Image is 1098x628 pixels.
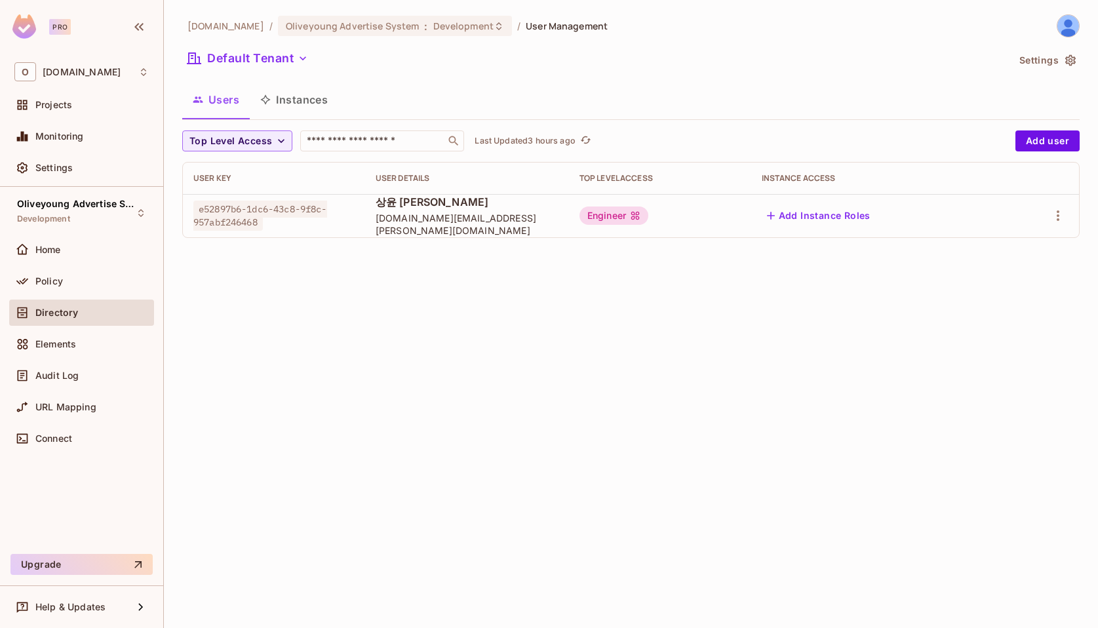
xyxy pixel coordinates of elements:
span: the active workspace [187,20,264,32]
span: O [14,62,36,81]
p: Last Updated 3 hours ago [475,136,575,146]
span: 상윤 [PERSON_NAME] [376,195,559,209]
span: Top Level Access [189,133,272,149]
span: User Management [526,20,608,32]
span: Click to refresh data [576,133,594,149]
span: [DOMAIN_NAME][EMAIL_ADDRESS][PERSON_NAME][DOMAIN_NAME] [376,212,559,237]
span: : [423,21,428,31]
span: Oliveyoung Advertise System [17,199,135,209]
button: refresh [578,133,594,149]
span: Audit Log [35,370,79,381]
img: SReyMgAAAABJRU5ErkJggg== [12,14,36,39]
span: Policy [35,276,63,286]
button: Upgrade [10,554,153,575]
span: refresh [580,134,591,147]
span: Elements [35,339,76,349]
span: Monitoring [35,131,84,142]
div: Instance Access [762,173,991,184]
span: e52897b6-1dc6-43c8-9f8c-957abf246468 [193,201,327,231]
button: Settings [1014,50,1080,71]
div: User Key [193,173,355,184]
span: Help & Updates [35,602,106,612]
span: Home [35,245,61,255]
img: 디스커버리개발팀_송준호 [1057,15,1079,37]
span: Settings [35,163,73,173]
div: User Details [376,173,559,184]
button: Users [182,83,250,116]
li: / [269,20,273,32]
span: Workspace: oliveyoung.co.kr [43,67,121,77]
span: Development [433,20,494,32]
div: Engineer [579,206,648,225]
span: Projects [35,100,72,110]
span: Directory [35,307,78,318]
span: Connect [35,433,72,444]
div: Pro [49,19,71,35]
li: / [517,20,520,32]
button: Add Instance Roles [762,205,876,226]
button: Instances [250,83,338,116]
span: Oliveyoung Advertise System [286,20,420,32]
span: URL Mapping [35,402,96,412]
span: Development [17,214,70,224]
button: Add user [1015,130,1080,151]
button: Default Tenant [182,48,313,69]
div: Top Level Access [579,173,741,184]
button: Top Level Access [182,130,292,151]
